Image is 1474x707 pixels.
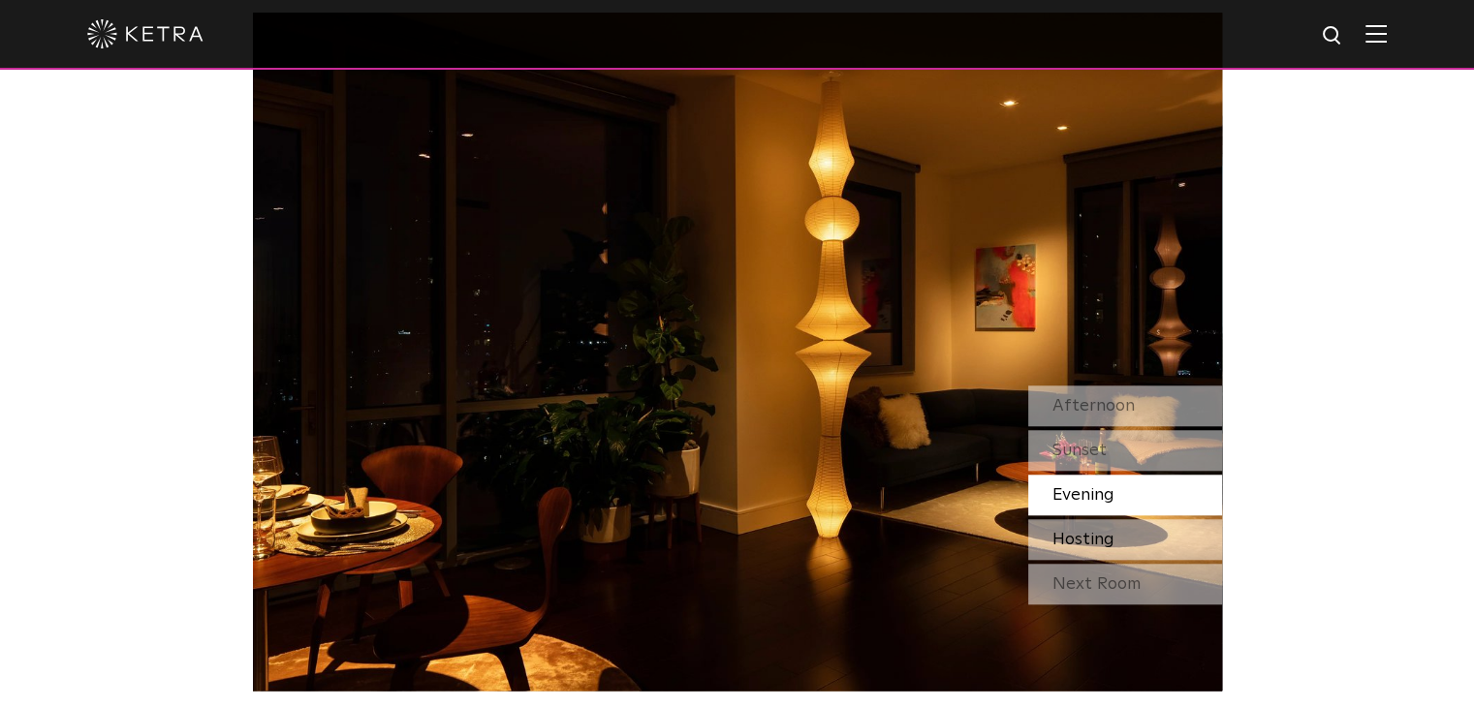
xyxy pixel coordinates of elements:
span: Sunset [1052,442,1107,459]
span: Afternoon [1052,397,1135,415]
span: Hosting [1052,531,1114,548]
img: Hamburger%20Nav.svg [1365,24,1387,43]
span: Evening [1052,486,1114,504]
img: SS_HBD_LivingRoom_Desktop_03 [253,13,1222,691]
img: ketra-logo-2019-white [87,19,204,48]
div: Next Room [1028,564,1222,604]
img: search icon [1321,24,1345,48]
